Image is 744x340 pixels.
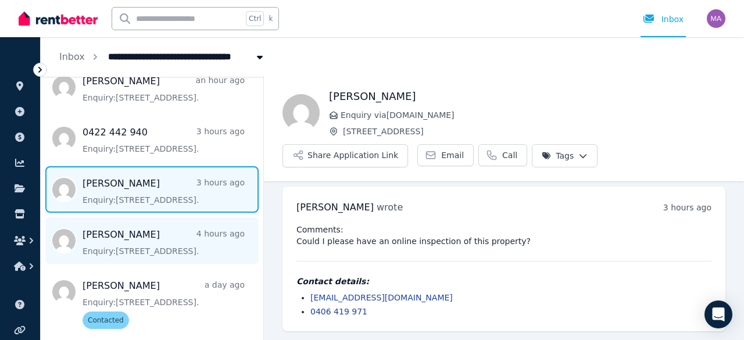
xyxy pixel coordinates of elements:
[296,224,711,247] pre: Comments: Could I please have an online inspection of this property?
[542,150,574,162] span: Tags
[643,13,684,25] div: Inbox
[502,149,517,161] span: Call
[310,293,453,302] a: [EMAIL_ADDRESS][DOMAIN_NAME]
[417,144,474,166] a: Email
[532,144,598,167] button: Tags
[83,126,245,155] a: 0422 442 9403 hours agoEnquiry:[STREET_ADDRESS].
[377,202,403,213] span: wrote
[83,279,245,329] a: [PERSON_NAME]a day agoEnquiry:[STREET_ADDRESS].Contacted
[707,9,725,28] img: Matthew
[341,109,725,121] span: Enquiry via [DOMAIN_NAME]
[59,51,85,62] a: Inbox
[296,275,711,287] h4: Contact details:
[269,14,273,23] span: k
[329,88,725,105] h1: [PERSON_NAME]
[282,94,320,131] img: aneeqa basit
[83,177,245,206] a: [PERSON_NAME]3 hours agoEnquiry:[STREET_ADDRESS].
[282,144,408,167] button: Share Application Link
[19,10,98,27] img: RentBetter
[296,202,374,213] span: [PERSON_NAME]
[83,74,245,103] a: [PERSON_NAME]an hour agoEnquiry:[STREET_ADDRESS].
[441,149,464,161] span: Email
[310,307,367,316] a: 0406 419 971
[41,37,284,77] nav: Breadcrumb
[343,126,725,137] span: [STREET_ADDRESS]
[246,11,264,26] span: Ctrl
[83,228,245,257] a: [PERSON_NAME]4 hours agoEnquiry:[STREET_ADDRESS].
[663,203,711,212] time: 3 hours ago
[704,300,732,328] div: Open Intercom Messenger
[478,144,527,166] a: Call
